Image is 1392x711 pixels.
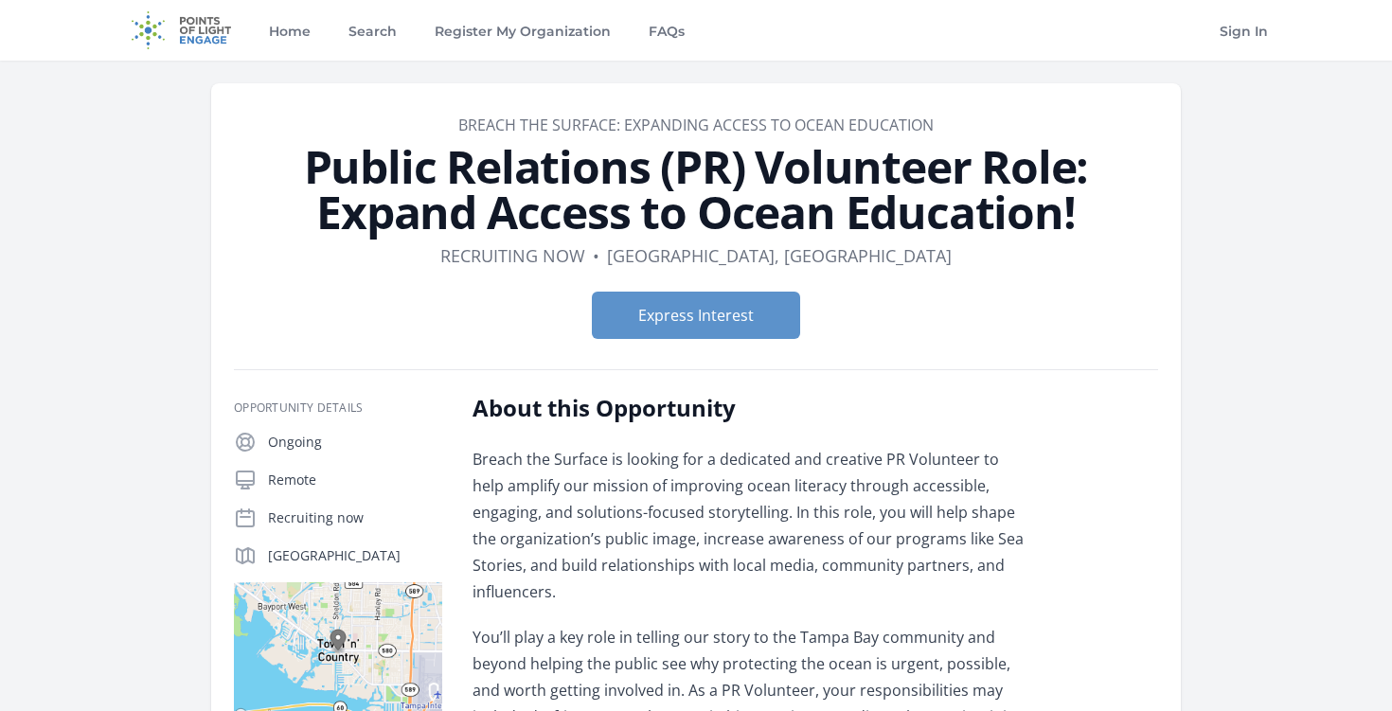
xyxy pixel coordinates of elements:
dd: Recruiting now [440,242,585,269]
dd: [GEOGRAPHIC_DATA], [GEOGRAPHIC_DATA] [607,242,952,269]
p: Ongoing [268,433,442,452]
div: • [593,242,599,269]
a: Breach the Surface: Expanding Access to Ocean Education [458,115,934,135]
h2: About this Opportunity [473,393,1026,423]
p: [GEOGRAPHIC_DATA] [268,546,442,565]
h1: Public Relations (PR) Volunteer Role: Expand Access to Ocean Education! [234,144,1158,235]
p: Recruiting now [268,508,442,527]
p: Remote [268,471,442,489]
p: Breach the Surface is looking for a dedicated and creative PR Volunteer to help amplify our missi... [473,446,1026,605]
button: Express Interest [592,292,800,339]
h3: Opportunity Details [234,400,442,416]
